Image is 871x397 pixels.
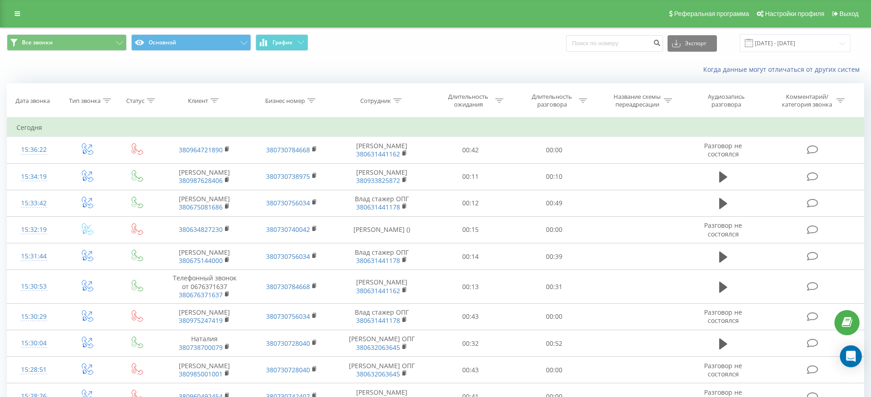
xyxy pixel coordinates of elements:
span: Разговор не состоялся [704,308,742,325]
button: Все звонки [7,34,127,51]
td: 00:00 [513,137,596,163]
a: 380730728040 [266,365,310,374]
div: 15:30:53 [16,278,52,295]
td: 00:42 [429,137,513,163]
a: 380675144000 [179,256,223,265]
td: 00:32 [429,330,513,357]
a: 380631441178 [356,316,400,325]
a: 380632063645 [356,370,400,378]
div: Open Intercom Messenger [840,345,862,367]
div: Статус [126,97,144,105]
td: 00:43 [429,303,513,330]
span: Выход [839,10,859,17]
a: 380987628406 [179,176,223,185]
div: Тип звонка [69,97,101,105]
a: 380676371637 [179,290,223,299]
td: [PERSON_NAME] [161,190,248,216]
td: 00:15 [429,216,513,243]
div: Бизнес номер [265,97,305,105]
a: 380738700079 [179,343,223,352]
td: Наталия [161,330,248,357]
td: [PERSON_NAME] [161,243,248,270]
td: 00:00 [513,303,596,330]
td: [PERSON_NAME] [335,137,429,163]
td: Влад стажер ОПГ [335,303,429,330]
a: 380730728040 [266,339,310,348]
div: 15:32:19 [16,221,52,239]
td: [PERSON_NAME] [335,163,429,190]
td: 00:43 [429,357,513,383]
a: 380730756034 [266,312,310,321]
td: Влад стажер ОПГ [335,190,429,216]
span: Разговор не состоялся [704,221,742,238]
a: 380730756034 [266,252,310,261]
a: 380632063645 [356,343,400,352]
div: 15:31:44 [16,247,52,265]
td: [PERSON_NAME] ОПГ [335,330,429,357]
a: 380675081686 [179,203,223,211]
td: [PERSON_NAME] ОПГ [335,357,429,383]
div: Клиент [188,97,208,105]
td: 00:12 [429,190,513,216]
td: 00:00 [513,216,596,243]
span: Настройки профиля [765,10,824,17]
a: 380933825872 [356,176,400,185]
td: Влад стажер ОПГ [335,243,429,270]
a: 380730756034 [266,198,310,207]
td: [PERSON_NAME] [161,303,248,330]
a: 380631441178 [356,203,400,211]
input: Поиск по номеру [566,35,663,52]
td: 00:13 [429,270,513,304]
td: 00:39 [513,243,596,270]
div: Аудиозапись разговора [696,93,756,108]
a: 380985001001 [179,370,223,378]
span: Все звонки [22,39,53,46]
td: [PERSON_NAME] [161,357,248,383]
div: Длительность ожидания [444,93,493,108]
a: 380730740042 [266,225,310,234]
a: 380964721890 [179,145,223,154]
td: 00:31 [513,270,596,304]
td: [PERSON_NAME] [161,163,248,190]
span: График [273,39,293,46]
a: 380730738975 [266,172,310,181]
div: Дата звонка [16,97,50,105]
a: 380975247419 [179,316,223,325]
a: 380730784668 [266,145,310,154]
div: Длительность разговора [528,93,577,108]
div: Комментарий/категория звонка [780,93,834,108]
span: Разговор не состоялся [704,361,742,378]
td: Сегодня [7,118,864,137]
div: 15:30:29 [16,308,52,326]
td: Телефонный звонок от 0676371637 [161,270,248,304]
button: График [256,34,308,51]
a: 380631441178 [356,256,400,265]
a: 380730784668 [266,282,310,291]
span: Разговор не состоялся [704,141,742,158]
div: 15:34:19 [16,168,52,186]
button: Экспорт [668,35,717,52]
a: 380634827230 [179,225,223,234]
div: 15:36:22 [16,141,52,159]
a: 380631441162 [356,286,400,295]
button: Основной [131,34,251,51]
div: Название схемы переадресации [613,93,662,108]
td: 00:11 [429,163,513,190]
td: 00:00 [513,357,596,383]
td: [PERSON_NAME] [335,270,429,304]
span: Реферальная программа [674,10,749,17]
div: Сотрудник [360,97,391,105]
div: 15:30:04 [16,334,52,352]
div: 15:28:51 [16,361,52,379]
td: 00:49 [513,190,596,216]
a: 380631441162 [356,150,400,158]
td: 00:52 [513,330,596,357]
td: 00:10 [513,163,596,190]
a: Когда данные могут отличаться от других систем [703,65,864,74]
td: 00:14 [429,243,513,270]
td: [PERSON_NAME] () [335,216,429,243]
div: 15:33:42 [16,194,52,212]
